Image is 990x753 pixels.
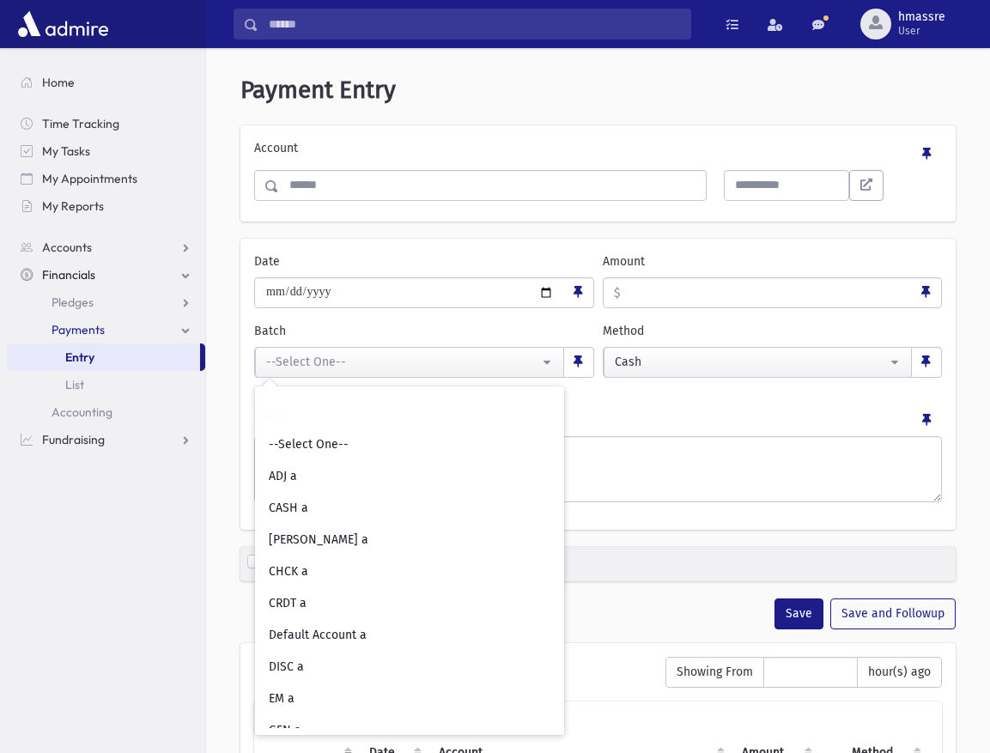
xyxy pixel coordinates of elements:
[7,398,205,426] a: Accounting
[42,116,119,131] span: Time Tracking
[7,426,205,453] a: Fundraising
[898,10,945,24] span: hmassre
[65,377,84,392] span: List
[262,397,557,425] input: Search
[665,657,764,688] span: Showing From
[14,7,112,41] img: AdmirePro
[269,468,297,485] span: ADJ a
[7,137,205,165] a: My Tasks
[258,9,690,39] input: Search
[774,598,823,629] button: Save
[7,261,205,288] a: Financials
[255,347,564,378] button: --Select One--
[254,322,286,340] label: Batch
[254,405,287,429] label: Notes
[254,252,280,270] label: Date
[857,657,942,688] span: hour(s) ago
[42,198,104,214] span: My Reports
[42,171,137,186] span: My Appointments
[269,595,307,612] span: CRDT a
[268,715,928,733] div: Showing 1 to 10 of 1,002 entries
[7,371,205,398] a: List
[254,139,298,163] label: Account
[269,690,295,707] span: EM a
[42,143,90,159] span: My Tasks
[604,278,621,309] span: $
[42,240,92,255] span: Accounts
[898,24,945,38] span: User
[269,659,304,676] span: DISC a
[269,531,368,549] span: [PERSON_NAME] a
[42,432,105,447] span: Fundraising
[830,598,956,629] button: Save and Followup
[42,267,95,282] span: Financials
[7,69,205,96] a: Home
[269,500,308,517] span: CASH a
[279,170,706,201] input: Search
[42,75,75,90] span: Home
[7,316,205,343] a: Payments
[603,252,645,270] label: Amount
[254,657,648,673] h6: Recently Entered
[65,349,94,365] span: Entry
[240,76,396,104] span: Payment Entry
[603,322,644,340] label: Method
[52,322,105,337] span: Payments
[7,110,205,137] a: Time Tracking
[269,627,367,644] span: Default Account a
[269,722,301,739] span: GEN a
[52,404,112,420] span: Accounting
[7,192,205,220] a: My Reports
[7,165,205,192] a: My Appointments
[52,295,94,310] span: Pledges
[604,347,913,378] button: Cash
[269,436,349,453] span: --Select One--
[266,353,539,371] div: --Select One--
[7,288,205,316] a: Pledges
[7,343,200,371] a: Entry
[7,234,205,261] a: Accounts
[615,353,888,371] div: Cash
[269,563,308,580] span: CHCK a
